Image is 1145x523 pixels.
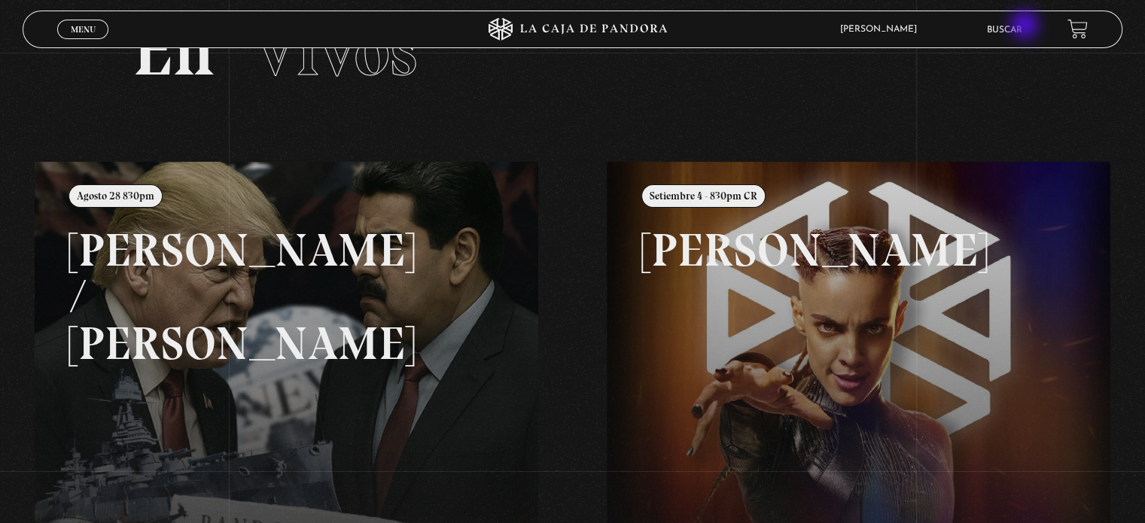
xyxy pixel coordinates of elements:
[1067,19,1088,39] a: View your shopping cart
[132,15,1012,87] h2: En
[71,25,96,34] span: Menu
[833,25,932,34] span: [PERSON_NAME]
[65,38,101,48] span: Cerrar
[987,26,1022,35] a: Buscar
[253,8,417,93] span: Vivos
